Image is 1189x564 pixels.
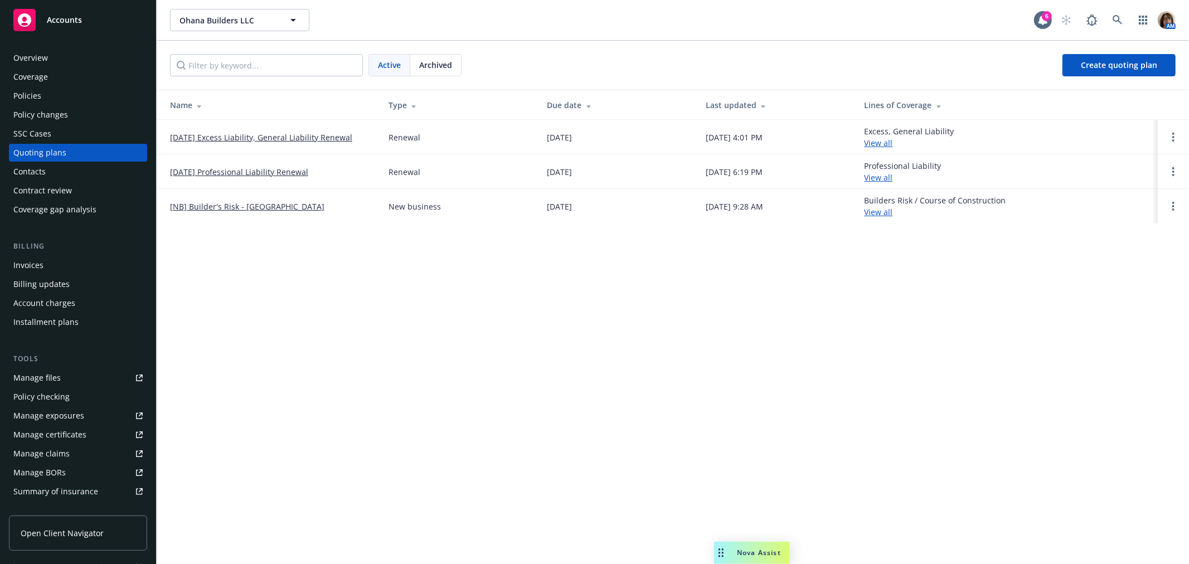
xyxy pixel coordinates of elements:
div: Name [170,99,371,111]
a: Manage files [9,369,147,387]
a: Coverage gap analysis [9,201,147,218]
a: Account charges [9,294,147,312]
a: Search [1107,9,1129,31]
div: Excess, General Liability [865,125,954,149]
a: [DATE] Excess Liability, General Liability Renewal [170,132,352,143]
a: Create quoting plan [1062,54,1176,76]
div: [DATE] [547,166,572,178]
div: Manage files [13,369,61,387]
div: Drag to move [714,542,728,564]
a: Open options [1167,200,1180,213]
a: View all [865,207,893,217]
span: Create quoting plan [1081,60,1157,70]
div: 6 [1042,11,1052,21]
span: Nova Assist [737,548,781,557]
button: Nova Assist [714,542,790,564]
div: Contract review [13,182,72,200]
div: [DATE] 4:01 PM [706,132,763,143]
div: Coverage [13,68,48,86]
div: Account charges [13,294,75,312]
a: [NB] Builder's Risk - [GEOGRAPHIC_DATA] [170,201,324,212]
a: Summary of insurance [9,483,147,500]
div: Contacts [13,163,46,181]
a: Overview [9,49,147,67]
input: Filter by keyword... [170,54,363,76]
div: SSC Cases [13,125,51,143]
a: Contacts [9,163,147,181]
div: Last updated [706,99,847,111]
span: Active [378,59,401,71]
a: View all [865,138,893,148]
div: Quoting plans [13,144,66,162]
a: Open options [1167,165,1180,178]
div: Manage claims [13,445,70,463]
a: Manage BORs [9,464,147,482]
div: New business [389,201,441,212]
a: Policy checking [9,388,147,406]
div: Billing updates [13,275,70,293]
div: Policy checking [13,388,70,406]
div: Type [389,99,530,111]
span: Accounts [47,16,82,25]
div: Renewal [389,166,420,178]
a: Billing updates [9,275,147,293]
div: Installment plans [13,313,79,331]
div: Professional Liability [865,160,942,183]
div: Manage certificates [13,426,86,444]
div: Coverage gap analysis [13,201,96,218]
div: Builders Risk / Course of Construction [865,195,1006,218]
a: Start snowing [1055,9,1078,31]
a: Quoting plans [9,144,147,162]
a: Manage certificates [9,426,147,444]
div: Renewal [389,132,420,143]
img: photo [1158,11,1176,29]
div: Due date [547,99,688,111]
div: [DATE] 9:28 AM [706,201,763,212]
div: [DATE] [547,201,572,212]
div: Policies [13,87,41,105]
a: View all [865,172,893,183]
span: Open Client Navigator [21,527,104,539]
a: Policies [9,87,147,105]
a: [DATE] Professional Liability Renewal [170,166,308,178]
a: Switch app [1132,9,1154,31]
a: Report a Bug [1081,9,1103,31]
div: Policy AI ingestions [13,502,85,519]
a: Accounts [9,4,147,36]
div: Manage BORs [13,464,66,482]
a: Contract review [9,182,147,200]
span: Archived [419,59,452,71]
a: Manage claims [9,445,147,463]
div: Invoices [13,256,43,274]
a: Installment plans [9,313,147,331]
button: Ohana Builders LLC [170,9,309,31]
a: Manage exposures [9,407,147,425]
div: Summary of insurance [13,483,98,500]
div: Billing [9,241,147,252]
a: Invoices [9,256,147,274]
div: Overview [13,49,48,67]
div: [DATE] [547,132,572,143]
a: Coverage [9,68,147,86]
a: SSC Cases [9,125,147,143]
div: [DATE] 6:19 PM [706,166,763,178]
span: Ohana Builders LLC [179,14,276,26]
div: Policy changes [13,106,68,124]
div: Lines of Coverage [865,99,1149,111]
div: Tools [9,353,147,364]
a: Policy changes [9,106,147,124]
a: Policy AI ingestions [9,502,147,519]
div: Manage exposures [13,407,84,425]
a: Open options [1167,130,1180,144]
